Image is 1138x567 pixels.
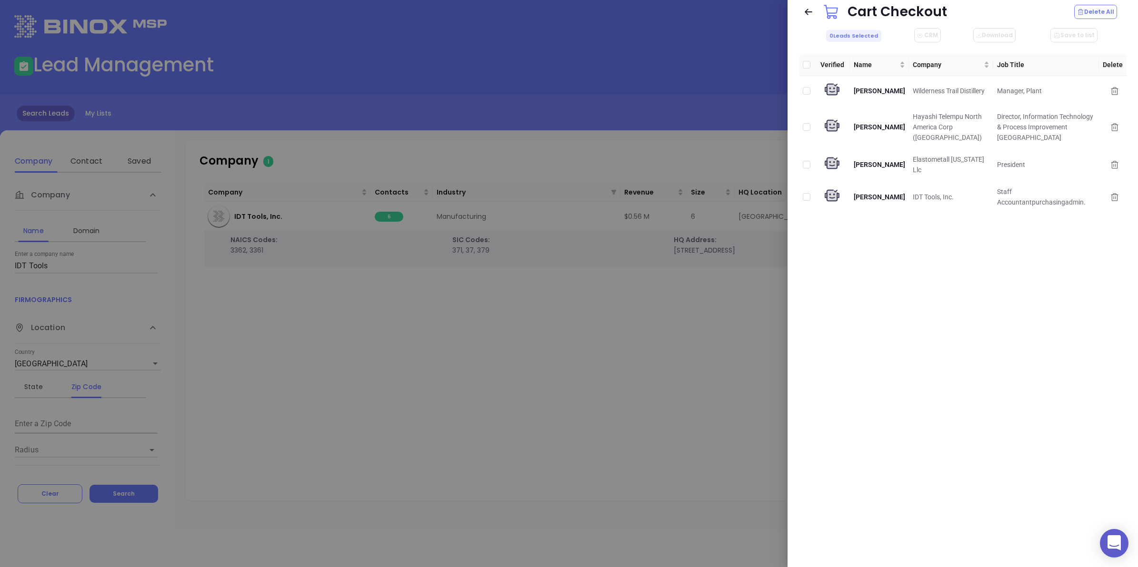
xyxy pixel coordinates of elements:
[854,161,905,168] span: [PERSON_NAME]
[1074,5,1117,19] button: Delete All
[1050,28,1098,42] button: Save to list
[909,76,993,106] td: Wilderness Trail Distillery
[993,106,1099,148] td: Director, Information Technology & Process Improvement [GEOGRAPHIC_DATA]
[823,188,841,206] img: machine verify
[993,76,1099,106] td: Manager, Plant
[914,28,941,42] button: CRM
[823,82,841,100] img: machine verify
[973,28,1016,42] button: Download
[909,181,993,213] td: IDT Tools, Inc.
[909,106,993,148] td: Hayashi Telempu North America Corp ([GEOGRAPHIC_DATA])
[854,193,905,201] span: [PERSON_NAME]
[993,148,1099,181] td: President
[823,156,841,174] img: machine verify
[993,54,1099,76] th: Job Title
[848,2,947,22] div: Cart Checkout
[909,148,993,181] td: Elastometall [US_STATE] Llc
[854,59,898,70] span: Name
[823,118,841,136] img: machine verify
[993,181,1099,213] td: Staff Accountantpurchasingadmin.
[850,54,909,76] th: Name
[854,87,905,95] span: [PERSON_NAME]
[826,30,881,42] span: 0 Leads Selected
[1099,54,1127,76] th: Delete
[913,59,982,70] span: Company
[814,54,850,76] th: Verified
[854,123,905,131] span: [PERSON_NAME]
[909,54,993,76] th: Company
